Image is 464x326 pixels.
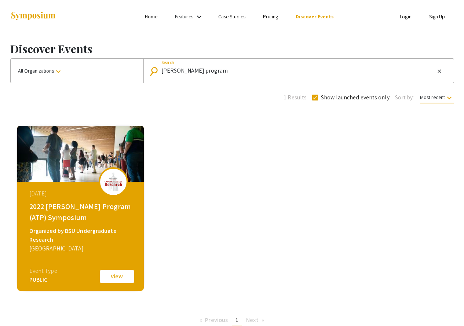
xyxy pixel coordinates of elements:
[18,67,63,74] span: All Organizations
[29,267,57,275] div: Event Type
[420,94,454,103] span: Most recent
[145,13,157,20] a: Home
[10,11,56,21] img: Symposium by ForagerOne
[161,67,435,74] input: Looking for something specific?
[205,316,228,324] span: Previous
[102,172,124,191] img: atp2022_eventLogo_1b6351_.png
[29,201,134,223] div: 2022 [PERSON_NAME] Program (ATP) Symposium
[445,94,454,102] mat-icon: keyboard_arrow_down
[436,68,442,74] mat-icon: close
[246,316,258,324] span: Next
[296,13,334,20] a: Discover Events
[29,189,134,198] div: [DATE]
[235,316,238,324] span: 1
[284,93,307,102] span: 1 Results
[17,126,144,182] img: atp2022_eventCoverPhoto_1d9e6e__thumb.jpg
[414,91,460,104] button: Most recent
[429,13,445,20] a: Sign Up
[99,269,135,284] button: View
[150,65,161,78] mat-icon: Search
[29,275,57,284] div: PUBLIC
[321,93,390,102] span: Show launched events only
[218,13,245,20] a: Case Studies
[6,293,31,320] iframe: Chat
[395,93,414,102] span: Sort by:
[195,12,204,21] mat-icon: Expand Features list
[263,13,278,20] a: Pricing
[10,42,454,55] h1: Discover Events
[29,244,134,253] div: [GEOGRAPHIC_DATA]
[400,13,412,20] a: Login
[54,67,63,76] mat-icon: keyboard_arrow_down
[11,59,143,83] button: All Organizations
[175,13,193,20] a: Features
[29,227,134,244] div: Organized by BSU Undergraduate Research
[435,67,444,76] button: Clear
